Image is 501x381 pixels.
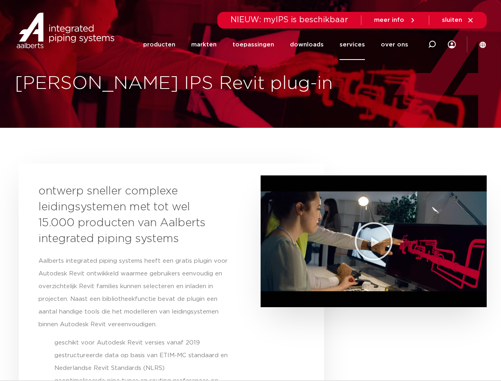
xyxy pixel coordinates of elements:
[15,71,497,96] h1: [PERSON_NAME] IPS Revit plug-in
[143,29,408,60] nav: Menu
[143,29,175,60] a: producten
[290,29,324,60] a: downloads
[354,221,394,261] div: Video afspelen
[191,29,217,60] a: markten
[442,17,474,24] a: sluiten
[381,29,408,60] a: over ons
[230,16,348,24] span: NIEUW: myIPS is beschikbaar
[38,183,213,247] h3: ontwerp sneller complexe leidingsystemen met tot wel 15.000 producten van Aalberts integrated pip...
[374,17,416,24] a: meer info
[54,337,233,349] li: geschikt voor Autodesk Revit versies vanaf 2019
[442,17,462,23] span: sluiten
[374,17,404,23] span: meer info
[232,29,274,60] a: toepassingen
[54,349,233,375] li: gestructureerde data op basis van ETIM-MC standaard en Nederlandse Revit Standards (NLRS)
[38,255,233,331] p: Aalberts integrated piping systems heeft een gratis plugin voor Autodesk Revit ontwikkeld waarmee...
[340,29,365,60] a: services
